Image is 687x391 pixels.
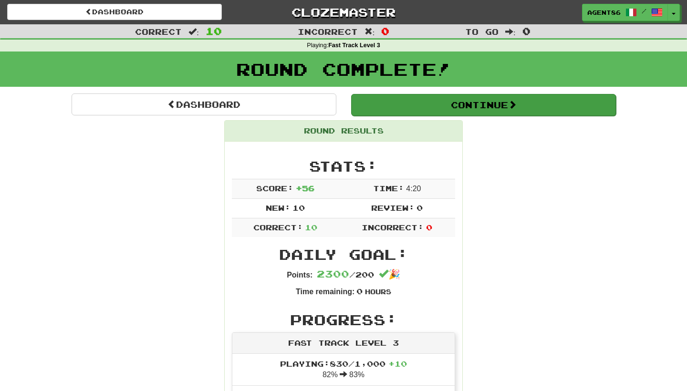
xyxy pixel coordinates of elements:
strong: Fast Track Level 3 [328,42,380,49]
div: Fast Track Level 3 [232,333,455,354]
span: + 56 [296,184,314,193]
span: New: [266,203,291,212]
small: Hours [365,288,391,296]
a: Clozemaster [236,4,451,21]
span: 2300 [317,268,349,279]
span: To go [465,27,499,36]
span: 0 [522,25,531,37]
span: 🎉 [379,269,400,279]
div: Round Results [225,121,462,142]
span: Correct [135,27,182,36]
h2: Stats: [232,158,455,174]
button: Continue [351,94,616,116]
strong: Time remaining: [296,288,354,296]
span: 10 [206,25,222,37]
h2: Progress: [232,312,455,328]
span: : [364,28,375,36]
span: 10 [305,223,317,232]
span: Correct: [253,223,303,232]
a: Dashboard [7,4,222,20]
span: Incorrect: [362,223,424,232]
span: 0 [426,223,432,232]
strong: Points: [287,271,312,279]
span: / [642,8,646,14]
span: Incorrect [298,27,358,36]
span: Playing: 830 / 1,000 [280,359,407,368]
span: : [188,28,199,36]
span: Score: [256,184,293,193]
h1: Round Complete! [3,60,684,79]
a: Dashboard [72,93,336,115]
span: Agent86 [587,8,621,17]
span: 4 : 20 [406,185,421,193]
span: + 10 [388,359,407,368]
span: 0 [356,287,363,296]
span: Review: [371,203,415,212]
span: / 200 [317,270,374,279]
a: Agent86 / [582,4,668,21]
li: 82% 83% [232,354,455,386]
span: 10 [292,203,305,212]
span: Time: [373,184,404,193]
h2: Daily Goal: [232,247,455,262]
span: 0 [416,203,423,212]
span: 0 [381,25,389,37]
span: : [505,28,516,36]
